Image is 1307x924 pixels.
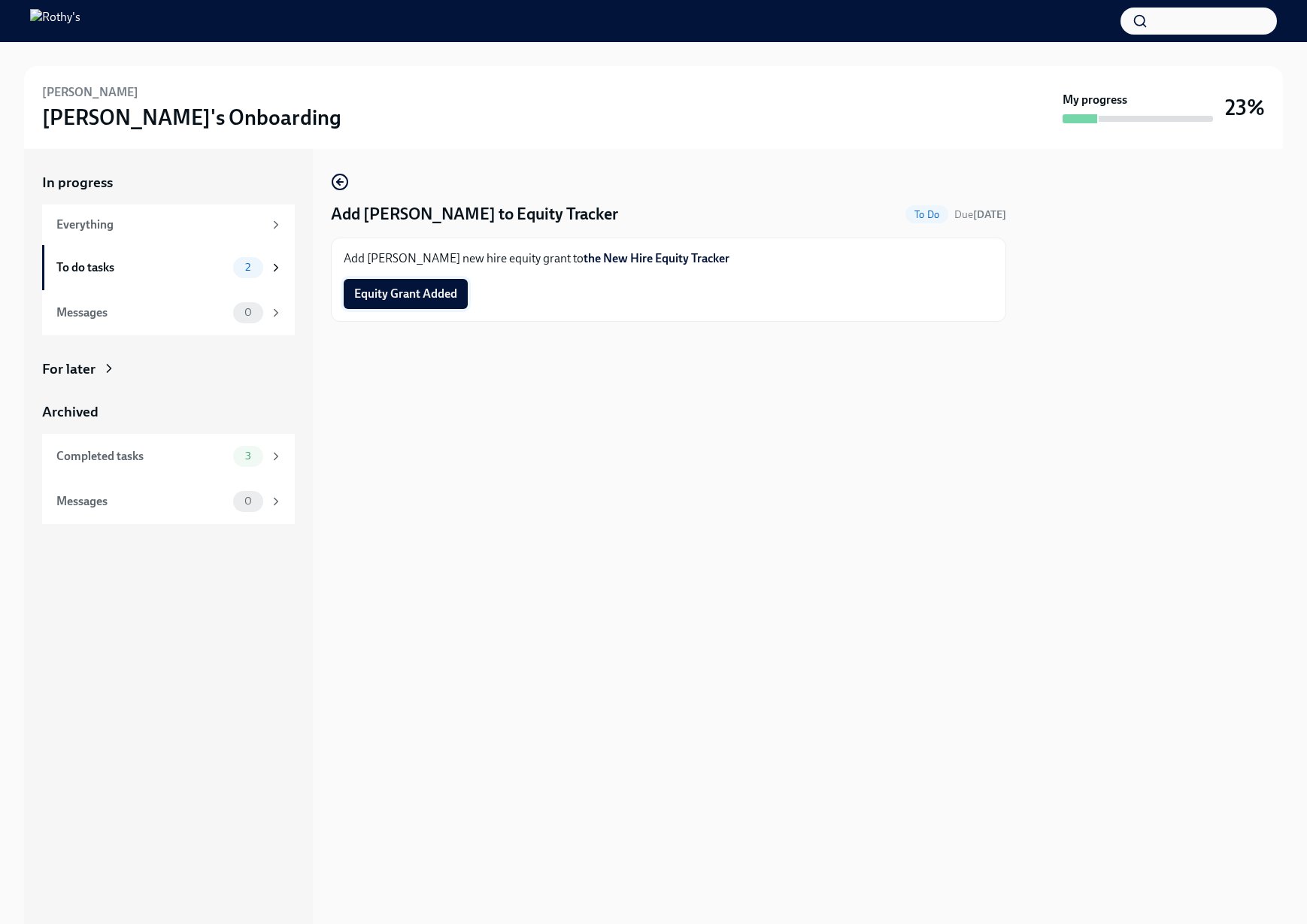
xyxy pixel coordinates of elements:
h4: Add [PERSON_NAME] to Equity Tracker [331,203,618,226]
span: 3 [236,450,260,462]
span: To Do [905,209,948,220]
a: Messages0 [42,479,295,524]
div: To do tasks [56,259,227,276]
span: 0 [235,307,261,318]
button: Equity Grant Added [344,279,468,309]
a: Completed tasks3 [42,434,295,479]
span: 2 [236,262,259,273]
span: September 29th, 2025 09:00 [954,208,1006,222]
a: Archived [42,402,295,422]
a: For later [42,359,295,379]
h6: [PERSON_NAME] [42,84,138,101]
a: Everything [42,204,295,245]
div: Messages [56,493,227,510]
h3: 23% [1225,94,1265,121]
span: 0 [235,495,261,507]
div: Messages [56,304,227,321]
p: Add [PERSON_NAME] new hire equity grant to [344,250,993,267]
strong: My progress [1063,92,1127,108]
span: Due [954,208,1006,221]
a: the New Hire Equity Tracker [584,251,729,265]
div: Everything [56,217,263,233]
div: Completed tasks [56,448,227,465]
strong: [DATE] [973,208,1006,221]
div: For later [42,359,96,379]
a: To do tasks2 [42,245,295,290]
a: In progress [42,173,295,192]
h3: [PERSON_NAME]'s Onboarding [42,104,341,131]
span: Equity Grant Added [354,286,457,301]
img: Rothy's [30,9,80,33]
a: Messages0 [42,290,295,335]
